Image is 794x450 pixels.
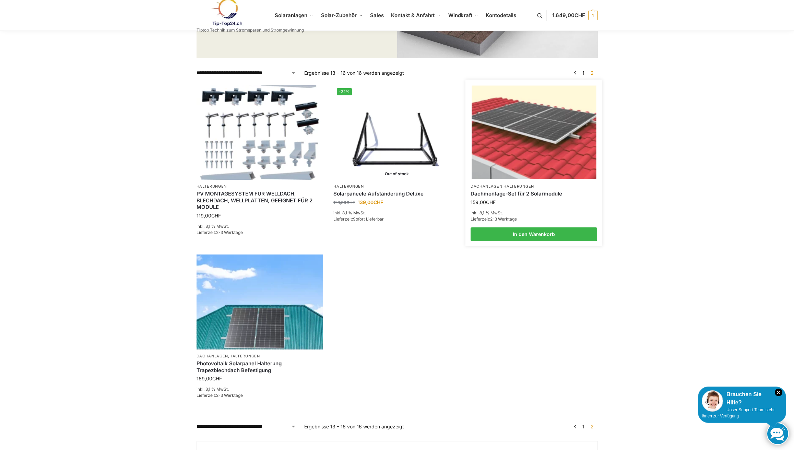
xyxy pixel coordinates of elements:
p: , [197,354,323,359]
img: PV MONTAGESYSTEM FÜR WELLDACH, BLECHDACH, WELLPLATTEN, GEEIGNET FÜR 2 MODULE [197,85,323,180]
span: 2-3 Werktage [216,230,243,235]
nav: Produkt-Seitennummerierung [570,423,597,430]
img: Solarpaneele Aufständerung für Terrasse [333,85,460,180]
a: ← [572,423,578,430]
span: Lieferzeit: [197,230,243,235]
span: Kontodetails [486,12,516,19]
p: Tiptop Technik zum Stromsparen und Stromgewinnung [197,28,304,32]
img: Customer service [702,390,723,412]
select: Shop-Reihenfolge [197,423,296,430]
a: In den Warenkorb legen: „Dachmontage-Set für 2 Solarmodule“ [471,227,597,241]
a: Halterungen [197,184,227,189]
p: inkl. 8,1 % MwSt. [197,223,323,229]
a: Halterungen [333,184,364,189]
bdi: 139,00 [358,199,383,205]
span: CHF [574,12,585,19]
p: Ergebnisse 13 – 16 von 16 werden angezeigt [304,423,404,430]
span: CHF [346,200,355,205]
p: inkl. 8,1 % MwSt. [197,386,323,392]
p: Ergebnisse 13 – 16 von 16 werden angezeigt [304,69,404,76]
span: 2-3 Werktage [216,393,243,398]
div: Brauchen Sie Hilfe? [702,390,782,407]
p: inkl. 8,1 % MwSt. [471,210,597,216]
span: 1.649,00 [552,12,585,19]
span: Solar-Zubehör [321,12,357,19]
a: ← [572,69,578,76]
a: Dachanlagen [197,354,228,358]
bdi: 119,00 [197,213,221,218]
bdi: 159,00 [471,199,496,205]
span: Sofort Lieferbar [353,216,384,222]
a: Solarpaneele Aufständerung Deluxe [333,190,460,197]
img: Halterung Solarpaneele Ziegeldach [472,85,596,179]
span: CHF [212,376,222,381]
span: Unser Support-Team steht Ihnen zur Verfügung [702,407,774,418]
span: 2-3 Werktage [490,216,517,222]
a: Dachmontage-Set für 2 Solarmodule [471,190,597,197]
a: Halterungen [503,184,534,189]
span: Seite 2 [589,424,595,429]
nav: Produkt-Seitennummerierung [570,69,597,76]
img: Trapezdach Halterung [197,254,323,350]
select: Shop-Reihenfolge [197,69,296,76]
span: 1 [588,11,598,20]
a: 1.649,00CHF 1 [552,5,598,26]
span: Lieferzeit: [333,216,384,222]
p: , [471,184,597,189]
span: Lieferzeit: [471,216,517,222]
p: inkl. 8,1 % MwSt. [333,210,460,216]
a: Seite 1 [581,424,586,429]
span: Kontakt & Anfahrt [391,12,435,19]
a: Seite 1 [581,70,586,76]
a: -22% Out of stock Solarpaneele Aufständerung für Terrasse [333,85,460,180]
span: Sales [370,12,384,19]
a: Photovoltaik Solarpanel Halterung Trapezblechdach Befestigung [197,360,323,374]
bdi: 169,00 [197,376,222,381]
bdi: 179,00 [333,200,355,205]
span: CHF [486,199,496,205]
span: CHF [374,199,383,205]
span: Seite 2 [589,70,595,76]
a: PV MONTAGESYSTEM FÜR WELLDACH, BLECHDACH, WELLPLATTEN, GEEIGNET FÜR 2 MODULE [197,190,323,211]
span: Lieferzeit: [197,393,243,398]
a: Halterungen [229,354,260,358]
span: Windkraft [448,12,472,19]
i: Schließen [775,389,782,396]
span: CHF [211,213,221,218]
a: Dachanlagen [471,184,502,189]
